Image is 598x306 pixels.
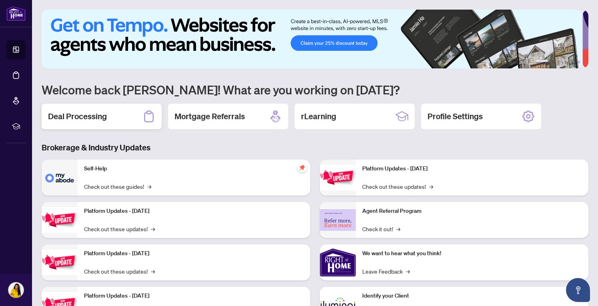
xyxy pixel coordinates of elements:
[84,207,304,216] p: Platform Updates - [DATE]
[362,249,582,258] p: We want to hear what you think!
[362,164,582,173] p: Platform Updates - [DATE]
[48,111,107,122] h2: Deal Processing
[42,207,78,232] img: Platform Updates - September 16, 2025
[320,244,356,280] img: We want to hear what you think!
[42,160,78,196] img: Self-Help
[362,207,582,216] p: Agent Referral Program
[362,182,433,191] a: Check out these updates!→
[175,111,245,122] h2: Mortgage Referrals
[151,224,155,233] span: →
[396,224,400,233] span: →
[151,267,155,276] span: →
[552,60,555,64] button: 2
[564,60,568,64] button: 4
[84,182,151,191] a: Check out these guides!→
[42,250,78,275] img: Platform Updates - July 21, 2025
[84,267,155,276] a: Check out these updates!→
[577,60,580,64] button: 6
[571,60,574,64] button: 5
[362,267,410,276] a: Leave Feedback→
[84,164,304,173] p: Self-Help
[297,163,307,172] span: pushpin
[362,292,582,300] p: Identify your Client
[536,60,548,64] button: 1
[147,182,151,191] span: →
[42,142,588,153] h3: Brokerage & Industry Updates
[406,267,410,276] span: →
[558,60,561,64] button: 3
[84,249,304,258] p: Platform Updates - [DATE]
[84,224,155,233] a: Check out these updates!→
[320,165,356,190] img: Platform Updates - June 23, 2025
[8,282,24,298] img: Profile Icon
[566,278,590,302] button: Open asap
[42,10,582,68] img: Slide 0
[6,6,26,21] img: logo
[301,111,336,122] h2: rLearning
[427,111,483,122] h2: Profile Settings
[362,224,400,233] a: Check it out!→
[84,292,304,300] p: Platform Updates - [DATE]
[42,82,588,97] h1: Welcome back [PERSON_NAME]! What are you working on [DATE]?
[429,182,433,191] span: →
[320,209,356,231] img: Agent Referral Program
